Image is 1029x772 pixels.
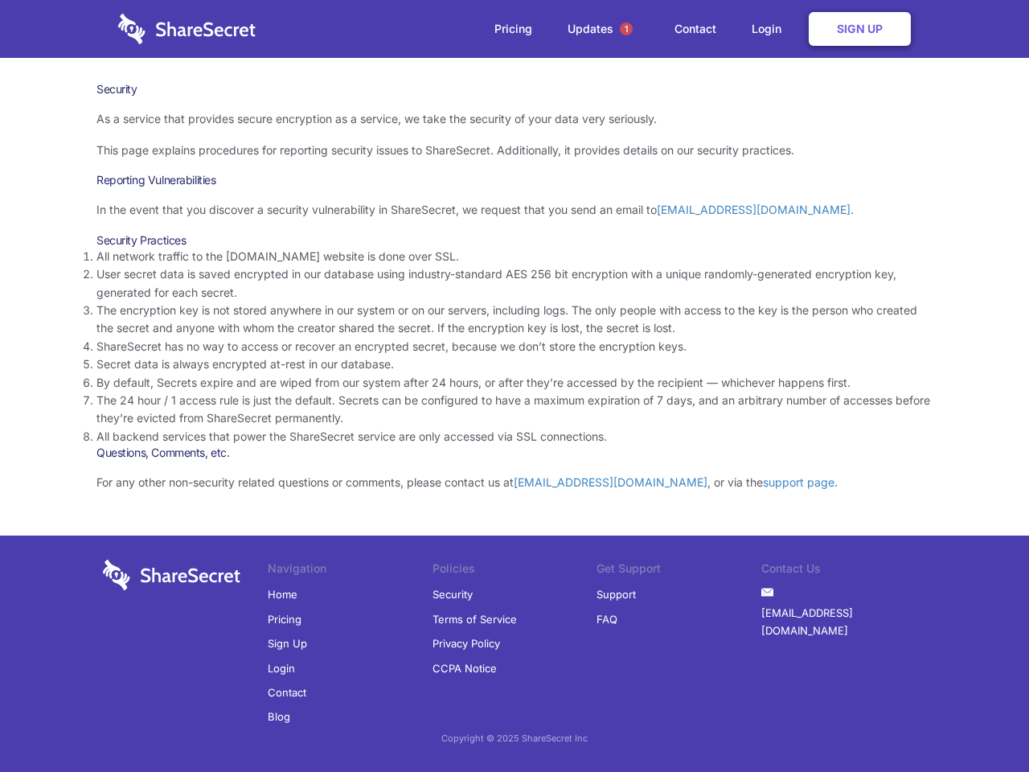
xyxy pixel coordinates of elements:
[809,12,911,46] a: Sign Up
[761,601,926,643] a: [EMAIL_ADDRESS][DOMAIN_NAME]
[268,560,433,582] li: Navigation
[268,582,297,606] a: Home
[96,374,933,392] li: By default, Secrets expire and are wiped from our system after 24 hours, or after they’re accesse...
[433,656,497,680] a: CCPA Notice
[433,607,517,631] a: Terms of Service
[658,4,732,54] a: Contact
[736,4,806,54] a: Login
[96,110,933,128] p: As a service that provides secure encryption as a service, we take the security of your data very...
[268,607,301,631] a: Pricing
[514,475,707,489] a: [EMAIL_ADDRESS][DOMAIN_NAME]
[96,201,933,219] p: In the event that you discover a security vulnerability in ShareSecret, we request that you send ...
[96,355,933,373] li: Secret data is always encrypted at-rest in our database.
[96,446,933,460] h3: Questions, Comments, etc.
[96,474,933,491] p: For any other non-security related questions or comments, please contact us at , or via the .
[268,680,306,704] a: Contact
[118,14,256,44] img: logo-wordmark-white-trans-d4663122ce5f474addd5e946df7df03e33cb6a1c49d2221995e7729f52c070b2.svg
[96,392,933,428] li: The 24 hour / 1 access rule is just the default. Secrets can be configured to have a maximum expi...
[96,265,933,302] li: User secret data is saved encrypted in our database using industry-standard AES 256 bit encryptio...
[96,142,933,159] p: This page explains procedures for reporting security issues to ShareSecret. Additionally, it prov...
[268,631,307,655] a: Sign Up
[268,656,295,680] a: Login
[96,248,933,265] li: All network traffic to the [DOMAIN_NAME] website is done over SSL.
[96,338,933,355] li: ShareSecret has no way to access or recover an encrypted secret, because we don’t store the encry...
[596,607,617,631] a: FAQ
[657,203,851,216] a: [EMAIL_ADDRESS][DOMAIN_NAME]
[433,560,597,582] li: Policies
[596,582,636,606] a: Support
[761,560,926,582] li: Contact Us
[763,475,834,489] a: support page
[96,82,933,96] h1: Security
[96,302,933,338] li: The encryption key is not stored anywhere in our system or on our servers, including logs. The on...
[96,173,933,187] h3: Reporting Vulnerabilities
[620,23,633,35] span: 1
[596,560,761,582] li: Get Support
[96,233,933,248] h3: Security Practices
[268,704,290,729] a: Blog
[103,560,240,590] img: logo-wordmark-white-trans-d4663122ce5f474addd5e946df7df03e33cb6a1c49d2221995e7729f52c070b2.svg
[433,582,473,606] a: Security
[478,4,548,54] a: Pricing
[433,631,500,655] a: Privacy Policy
[96,428,933,446] li: All backend services that power the ShareSecret service are only accessed via SSL connections.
